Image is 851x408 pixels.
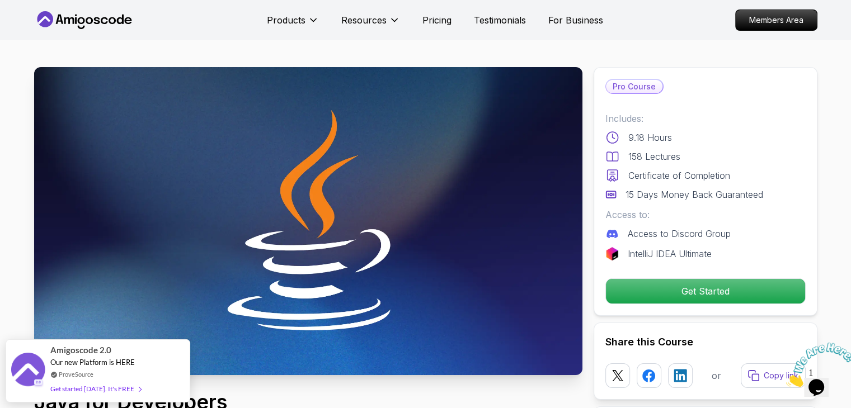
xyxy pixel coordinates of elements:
p: Resources [341,13,387,27]
a: Testimonials [474,13,526,27]
button: Products [267,13,319,36]
p: or [712,369,721,382]
a: Pricing [422,13,452,27]
p: Products [267,13,305,27]
p: Certificate of Completion [628,169,730,182]
h2: Share this Course [605,334,806,350]
span: Amigoscode 2.0 [50,344,111,357]
p: Get Started [606,279,805,303]
button: Copy link [741,363,806,388]
div: Get started [DATE]. It's FREE [50,382,141,395]
p: Access to Discord Group [628,227,731,240]
p: IntelliJ IDEA Ultimate [628,247,712,260]
p: Copy link [764,370,798,381]
p: 158 Lectures [628,150,680,163]
p: Access to: [605,208,806,221]
a: Members Area [735,10,817,31]
p: Pro Course [606,80,662,93]
p: Members Area [736,10,817,30]
img: provesource social proof notification image [11,353,45,389]
span: 1 [4,4,9,14]
img: Chat attention grabber [4,4,74,49]
iframe: chat widget [782,338,851,391]
p: 15 Days Money Back Guaranteed [626,188,763,201]
a: ProveSource [59,369,93,379]
img: jetbrains logo [605,247,619,260]
button: Resources [341,13,400,36]
img: java-for-developers_thumbnail [34,67,582,375]
p: 9.18 Hours [628,131,672,144]
button: Get Started [605,278,806,304]
p: Includes: [605,112,806,125]
a: For Business [548,13,603,27]
span: Our new Platform is HERE [50,358,135,367]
